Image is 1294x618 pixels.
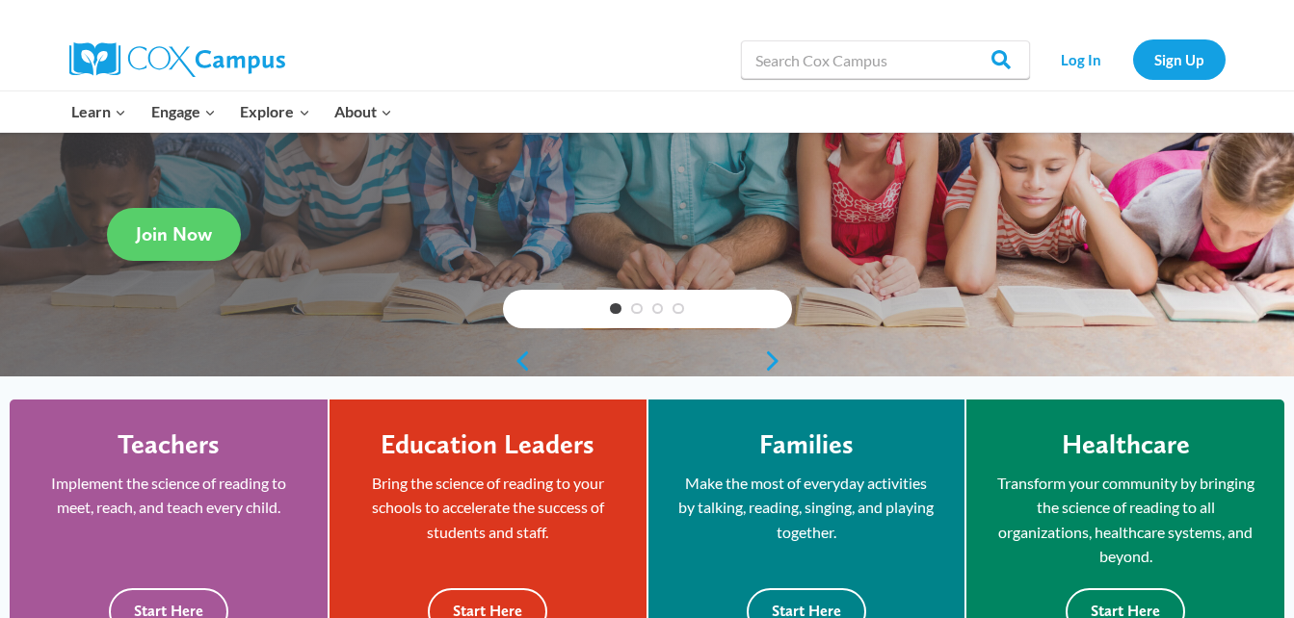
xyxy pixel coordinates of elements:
[677,471,937,545] p: Make the most of everyday activities by talking, reading, singing, and playing together.
[136,222,212,245] span: Join Now
[1040,39,1123,79] a: Log In
[673,303,684,315] a: 4
[652,303,664,315] a: 3
[228,91,323,132] button: Child menu of Explore
[741,40,1030,79] input: Search Cox Campus
[60,91,140,132] button: Child menu of Learn
[107,208,241,261] a: Join Now
[322,91,405,132] button: Child menu of About
[1133,39,1226,79] a: Sign Up
[995,471,1255,569] p: Transform your community by bringing the science of reading to all organizations, healthcare syst...
[759,428,854,461] h4: Families
[358,471,618,545] p: Bring the science of reading to your schools to accelerate the success of students and staff.
[1062,428,1190,461] h4: Healthcare
[631,303,643,315] a: 2
[381,428,594,461] h4: Education Leaders
[60,91,405,132] nav: Primary Navigation
[610,303,621,315] a: 1
[69,42,285,77] img: Cox Campus
[763,349,792,373] a: next
[118,428,220,461] h4: Teachers
[503,349,532,373] a: previous
[503,342,792,380] div: content slider buttons
[139,91,228,132] button: Child menu of Engage
[1040,39,1226,79] nav: Secondary Navigation
[39,471,299,520] p: Implement the science of reading to meet, reach, and teach every child.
